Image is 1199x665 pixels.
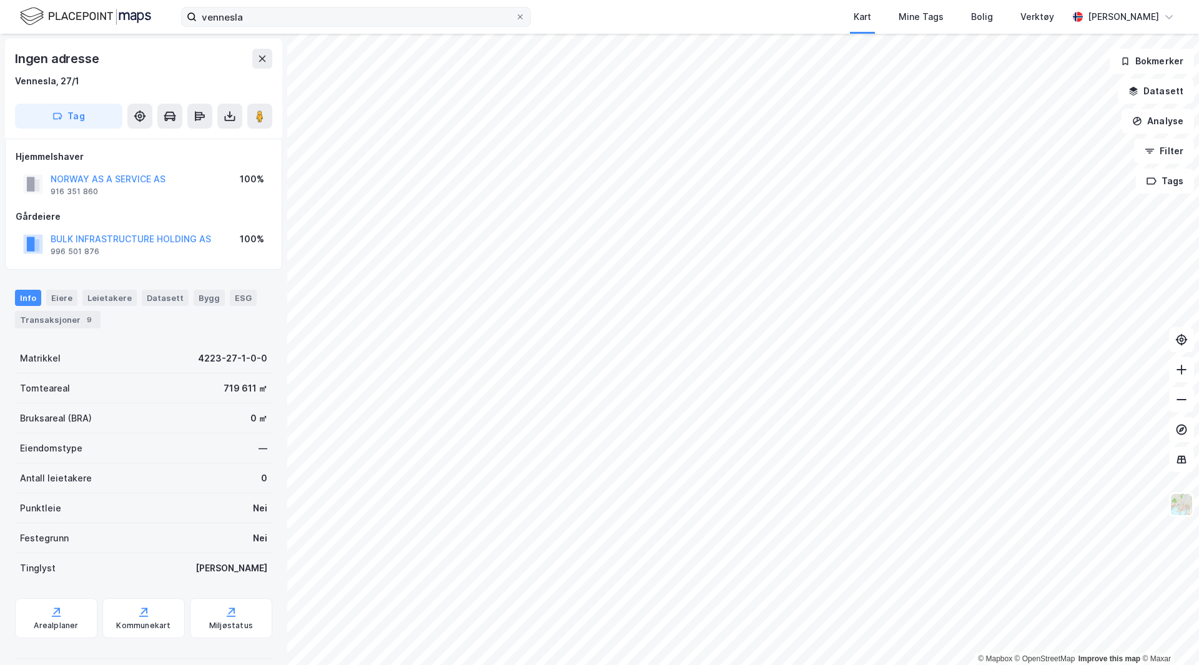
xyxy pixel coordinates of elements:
div: Datasett [142,290,189,306]
div: 996 501 876 [51,247,99,257]
div: Transaksjoner [15,311,101,328]
div: 0 [261,471,267,486]
div: Bruksareal (BRA) [20,411,92,426]
div: Hjemmelshaver [16,149,272,164]
div: Bygg [194,290,225,306]
div: Matrikkel [20,351,61,366]
div: 916 351 860 [51,187,98,197]
button: Datasett [1118,79,1194,104]
div: 100% [240,172,264,187]
button: Tag [15,104,122,129]
div: Arealplaner [34,621,78,631]
div: Gårdeiere [16,209,272,224]
div: 4223-27-1-0-0 [198,351,267,366]
div: Tomteareal [20,381,70,396]
div: Info [15,290,41,306]
button: Filter [1134,139,1194,164]
a: OpenStreetMap [1015,654,1075,663]
input: Søk på adresse, matrikkel, gårdeiere, leietakere eller personer [197,7,515,26]
div: Vennesla, 27/1 [15,74,79,89]
div: Festegrunn [20,531,69,546]
div: Verktøy [1020,9,1054,24]
div: — [259,441,267,456]
div: [PERSON_NAME] [195,561,267,576]
button: Tags [1136,169,1194,194]
div: 0 ㎡ [250,411,267,426]
div: 9 [83,313,96,326]
div: Tinglyst [20,561,56,576]
div: 719 611 ㎡ [224,381,267,396]
button: Analyse [1122,109,1194,134]
div: Kommunekart [116,621,170,631]
div: Miljøstatus [209,621,253,631]
div: Leietakere [82,290,137,306]
div: Punktleie [20,501,61,516]
button: Bokmerker [1110,49,1194,74]
div: Kart [854,9,871,24]
div: Ingen adresse [15,49,101,69]
div: Kontrollprogram for chat [1137,605,1199,665]
div: Eiere [46,290,77,306]
a: Mapbox [978,654,1012,663]
div: Antall leietakere [20,471,92,486]
iframe: Chat Widget [1137,605,1199,665]
img: logo.f888ab2527a4732fd821a326f86c7f29.svg [20,6,151,27]
img: Z [1170,493,1193,516]
div: Mine Tags [899,9,944,24]
div: [PERSON_NAME] [1088,9,1159,24]
a: Improve this map [1078,654,1140,663]
div: ESG [230,290,257,306]
div: 100% [240,232,264,247]
div: Bolig [971,9,993,24]
div: Nei [253,501,267,516]
div: Nei [253,531,267,546]
div: Eiendomstype [20,441,82,456]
